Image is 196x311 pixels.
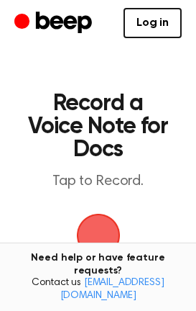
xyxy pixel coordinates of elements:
span: Contact us [9,277,187,302]
img: Beep Logo [77,214,120,257]
a: Log in [123,8,182,38]
a: Beep [14,9,95,37]
a: [EMAIL_ADDRESS][DOMAIN_NAME] [60,278,164,301]
h1: Record a Voice Note for Docs [26,92,170,161]
p: Tap to Record. [26,173,170,191]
